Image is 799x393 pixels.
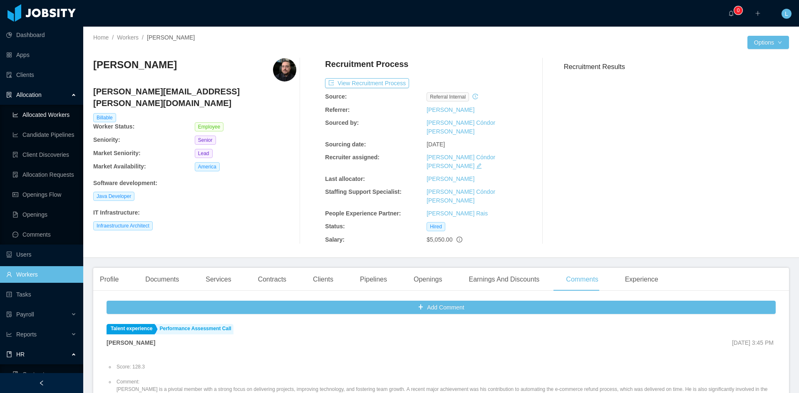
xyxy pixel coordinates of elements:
[142,34,144,41] span: /
[732,339,774,346] span: [DATE] 3:45 PM
[6,47,77,63] a: icon: appstoreApps
[6,27,77,43] a: icon: pie-chartDashboard
[476,163,482,169] i: icon: edit
[12,166,77,183] a: icon: file-doneAllocation Requests
[117,34,139,41] a: Workers
[462,268,546,291] div: Earnings And Discounts
[472,94,478,99] i: icon: history
[16,331,37,338] span: Reports
[16,351,25,358] span: HR
[93,192,134,201] span: Java Developer
[325,188,402,195] b: Staffing Support Specialist:
[734,6,742,15] sup: 0
[12,186,77,203] a: icon: idcardOpenings Flow
[195,149,213,158] span: Lead
[755,10,761,16] i: icon: plus
[407,268,449,291] div: Openings
[112,34,114,41] span: /
[325,80,409,87] a: icon: exportView Recruitment Process
[93,113,116,122] span: Billable
[93,86,296,109] h4: [PERSON_NAME][EMAIL_ADDRESS][PERSON_NAME][DOMAIN_NAME]
[325,106,350,113] b: Referrer:
[618,268,665,291] div: Experience
[427,175,474,182] a: [PERSON_NAME]
[6,67,77,83] a: icon: auditClients
[325,93,347,100] b: Source:
[785,9,788,19] span: L
[427,210,488,217] a: [PERSON_NAME] Rais
[16,91,42,98] span: Allocation
[12,106,77,123] a: icon: line-chartAllocated Workers
[427,141,445,148] span: [DATE]
[325,141,366,148] b: Sourcing date:
[147,34,195,41] span: [PERSON_NAME]
[251,268,293,291] div: Contracts
[93,268,125,291] div: Profile
[12,206,77,223] a: icon: file-textOpenings
[12,366,77,383] a: icon: bookContracts
[115,363,776,371] li: Score: 128.3
[6,92,12,98] i: icon: solution
[6,246,77,263] a: icon: robotUsers
[564,62,789,72] h3: Recruitment Results
[559,268,605,291] div: Comments
[325,78,409,88] button: icon: exportView Recruitment Process
[107,324,155,334] a: Talent experience
[325,58,408,70] h4: Recruitment Process
[93,58,177,72] h3: [PERSON_NAME]
[93,150,141,156] b: Market Seniority:
[12,146,77,163] a: icon: file-searchClient Discoveries
[427,119,495,135] a: [PERSON_NAME] Cóndor [PERSON_NAME]
[107,301,776,314] button: icon: plusAdd Comment
[6,351,12,357] i: icon: book
[325,236,345,243] b: Salary:
[6,286,77,303] a: icon: profileTasks
[156,324,233,334] a: Performance Assessment Call
[195,162,220,171] span: America
[325,119,359,126] b: Sourced by:
[93,209,140,216] b: IT Infrastructure :
[6,266,77,283] a: icon: userWorkers
[93,180,157,186] b: Software development :
[325,210,401,217] b: People Experience Partner:
[353,268,394,291] div: Pipelines
[747,36,789,49] button: Optionsicon: down
[16,311,34,318] span: Payroll
[6,331,12,337] i: icon: line-chart
[427,222,445,231] span: Hired
[107,339,155,346] strong: [PERSON_NAME]
[306,268,340,291] div: Clients
[93,221,153,230] span: Infraestructure Architect
[93,34,109,41] a: Home
[427,188,495,204] a: [PERSON_NAME] Cóndor [PERSON_NAME]
[273,58,296,82] img: 11454764-1222-42b6-af0b-5e8cb69a9c27_666cc83a3c868-400w.png
[139,268,186,291] div: Documents
[195,136,216,145] span: Senior
[93,136,120,143] b: Seniority:
[427,92,469,101] span: Referral internal
[325,223,345,230] b: Status:
[457,237,462,242] span: info-circle
[427,106,474,113] a: [PERSON_NAME]
[93,123,134,130] b: Worker Status:
[325,175,365,182] b: Last allocator:
[325,154,380,161] b: Recruiter assigned:
[12,126,77,143] a: icon: line-chartCandidate Pipelines
[6,311,12,317] i: icon: file-protect
[427,154,495,169] a: [PERSON_NAME] Cóndor [PERSON_NAME]
[427,236,452,243] span: $5,050.00
[728,10,734,16] i: icon: bell
[93,163,146,170] b: Market Availability:
[199,268,238,291] div: Services
[12,226,77,243] a: icon: messageComments
[195,122,223,131] span: Employee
